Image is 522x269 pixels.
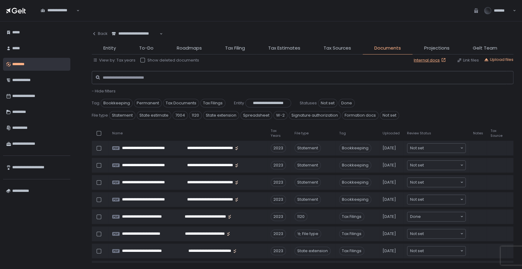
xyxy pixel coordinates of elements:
[109,111,135,120] span: Statement
[410,179,424,185] span: Not set
[383,248,396,254] span: [DATE]
[407,195,465,204] div: Search for option
[289,111,341,120] span: Signature authorization
[407,178,465,187] div: Search for option
[92,100,99,106] span: Tag
[383,214,396,219] span: [DATE]
[112,131,123,136] span: Name
[407,161,465,170] div: Search for option
[383,145,396,151] span: [DATE]
[410,248,424,254] span: Not set
[410,231,424,237] span: Not set
[424,145,460,151] input: Search for option
[101,99,133,107] span: Bookkeeping
[108,28,163,40] div: Search for option
[383,197,396,202] span: [DATE]
[339,144,371,152] span: Bookkeeping
[383,180,396,185] span: [DATE]
[92,31,108,36] div: Back
[407,229,465,238] div: Search for option
[294,247,331,255] div: State extension
[380,111,399,120] span: Not set
[177,45,202,52] span: Roadmaps
[339,230,364,238] span: Tax Filings
[203,111,239,120] span: State extension
[271,161,286,170] div: 2023
[473,131,483,136] span: Notes
[407,131,431,136] span: Review Status
[41,13,76,19] input: Search for option
[92,88,116,94] button: - Hide filters
[234,100,244,106] span: Entity
[302,231,318,237] span: File type
[414,58,447,63] a: Internal docs
[339,99,355,107] span: Done
[410,214,421,220] span: Done
[491,129,502,138] span: Tax Source
[294,212,307,221] div: 1120
[137,111,171,120] span: State estimate
[339,247,364,255] span: Tax Filings
[271,178,286,187] div: 2023
[473,45,497,52] span: Gelt Team
[294,178,321,187] div: Statement
[424,248,460,254] input: Search for option
[484,57,513,62] button: Upload files
[424,196,460,203] input: Search for option
[37,4,80,17] div: Search for option
[424,231,460,237] input: Search for option
[294,161,321,170] div: Statement
[339,195,371,204] span: Bookkeeping
[339,161,371,170] span: Bookkeeping
[172,111,188,120] span: 7004
[273,111,287,120] span: W-2
[457,58,479,63] button: Link files
[383,131,400,136] span: Uploaded
[407,212,465,221] div: Search for option
[271,247,286,255] div: 2023
[93,58,135,63] button: View by: Tax years
[410,196,424,203] span: Not set
[407,246,465,256] div: Search for option
[294,131,309,136] span: File type
[200,99,225,107] span: Tax Filings
[189,111,202,120] span: 1120
[294,195,321,204] div: Statement
[163,99,199,107] span: Tax Documents
[240,111,272,120] span: Spreadsheet
[410,162,424,168] span: Not set
[112,36,159,43] input: Search for option
[324,45,351,52] span: Tax Sources
[271,129,287,138] span: Tax Years
[271,195,286,204] div: 2023
[271,144,286,152] div: 2023
[271,230,286,238] div: 2023
[424,179,460,185] input: Search for option
[300,100,317,106] span: Statuses
[134,99,162,107] span: Permanent
[339,178,371,187] span: Bookkeeping
[410,145,424,151] span: Not set
[92,113,108,118] span: File type
[374,45,401,52] span: Documents
[339,131,346,136] span: Tag
[318,99,337,107] span: Not set
[383,163,396,168] span: [DATE]
[271,212,286,221] div: 2023
[103,45,116,52] span: Entity
[139,45,154,52] span: To-Do
[268,45,300,52] span: Tax Estimates
[92,28,108,40] button: Back
[339,212,364,221] span: Tax Filings
[421,214,460,220] input: Search for option
[294,144,321,152] div: Statement
[407,144,465,153] div: Search for option
[342,111,379,120] span: Formation docs
[424,45,450,52] span: Projections
[225,45,245,52] span: Tax Filing
[383,231,396,237] span: [DATE]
